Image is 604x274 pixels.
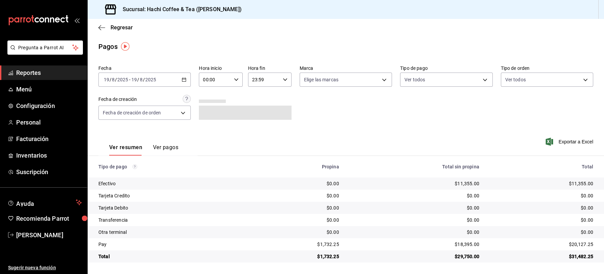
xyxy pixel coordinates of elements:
div: Pay [98,241,244,248]
div: $0.00 [490,204,593,211]
div: $0.00 [254,217,339,223]
div: Total [490,164,593,169]
label: Tipo de pago [400,66,492,71]
span: Inventarios [16,151,82,160]
span: Reportes [16,68,82,77]
div: $0.00 [350,217,479,223]
div: $0.00 [254,192,339,199]
div: $31,482.25 [490,253,593,260]
span: Sugerir nueva función [8,264,82,271]
input: ---- [145,77,156,82]
label: Tipo de orden [501,66,593,71]
button: open_drawer_menu [74,18,80,23]
div: $0.00 [254,229,339,236]
span: [PERSON_NAME] [16,230,82,240]
a: Pregunta a Parrot AI [5,49,83,56]
label: Marca [300,66,392,71]
span: Personal [16,118,82,127]
div: $0.00 [350,192,479,199]
span: Suscripción [16,167,82,176]
span: Facturación [16,134,82,143]
div: Transferencia [98,217,244,223]
button: Ver resumen [109,144,142,156]
label: Hora fin [248,66,292,71]
label: Hora inicio [199,66,242,71]
div: $0.00 [490,229,593,236]
label: Fecha [98,66,191,71]
span: Ayuda [16,198,73,207]
input: -- [140,77,143,82]
input: ---- [117,77,128,82]
span: / [110,77,112,82]
span: Pregunta a Parrot AI [18,44,72,51]
div: Otra terminal [98,229,244,236]
span: Regresar [111,24,133,31]
span: Fecha de creación de orden [103,109,161,116]
div: $0.00 [350,204,479,211]
h3: Sucursal: Hachi Coffee & Tea ([PERSON_NAME]) [117,5,242,13]
span: Ver todos [404,76,425,83]
div: Tipo de pago [98,164,244,169]
span: / [115,77,117,82]
span: Menú [16,85,82,94]
div: Total [98,253,244,260]
div: Tarjeta Debito [98,204,244,211]
div: $1,732.25 [254,241,339,248]
span: Ver todos [505,76,526,83]
div: $0.00 [254,204,339,211]
span: - [129,77,130,82]
span: / [137,77,139,82]
span: Configuración [16,101,82,110]
div: $0.00 [490,217,593,223]
div: $18,395.00 [350,241,479,248]
div: Propina [254,164,339,169]
div: $0.00 [490,192,593,199]
input: -- [131,77,137,82]
span: Elige las marcas [304,76,338,83]
span: Recomienda Parrot [16,214,82,223]
div: Total sin propina [350,164,479,169]
div: $0.00 [254,180,339,187]
button: Exportar a Excel [547,138,593,146]
div: Tarjeta Credito [98,192,244,199]
div: Fecha de creación [98,96,137,103]
div: $11,355.00 [490,180,593,187]
div: $20,127.25 [490,241,593,248]
button: Ver pagos [153,144,178,156]
div: $29,750.00 [350,253,479,260]
button: Pregunta a Parrot AI [7,40,83,55]
div: $0.00 [350,229,479,236]
div: navigation tabs [109,144,178,156]
button: Regresar [98,24,133,31]
div: Efectivo [98,180,244,187]
div: $1,732.25 [254,253,339,260]
svg: Los pagos realizados con Pay y otras terminales son montos brutos. [132,164,137,169]
div: Pagos [98,42,118,52]
input: -- [112,77,115,82]
input: -- [103,77,110,82]
img: Tooltip marker [121,42,129,51]
div: $11,355.00 [350,180,479,187]
span: / [143,77,145,82]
